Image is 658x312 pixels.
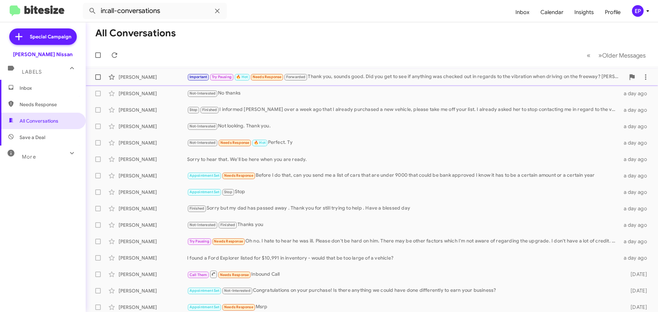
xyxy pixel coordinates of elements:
[190,273,207,277] span: Call Them
[220,140,249,145] span: Needs Response
[187,139,620,147] div: Perfect. Ty
[190,173,220,178] span: Appointment Set
[220,273,249,277] span: Needs Response
[9,28,77,45] a: Special Campaign
[569,2,599,22] a: Insights
[620,123,653,130] div: a day ago
[224,173,253,178] span: Needs Response
[187,122,620,130] div: Not looking. Thank you.
[214,239,243,244] span: Needs Response
[187,287,620,295] div: Congratulations on your purchase! Is there anything we could have done differently to earn your b...
[620,222,653,228] div: a day ago
[583,48,650,62] nav: Page navigation example
[119,90,187,97] div: [PERSON_NAME]
[119,271,187,278] div: [PERSON_NAME]
[22,154,36,160] span: More
[20,85,78,91] span: Inbox
[583,48,595,62] button: Previous
[190,140,216,145] span: Not-Interested
[594,48,650,62] button: Next
[20,117,58,124] span: All Conversations
[190,206,205,211] span: Finished
[254,140,266,145] span: 🔥 Hot
[119,189,187,196] div: [PERSON_NAME]
[187,254,620,261] div: I found a Ford Explorer listed for $10,991 in inventory - would that be too large of a vehicle?
[190,190,220,194] span: Appointment Set
[599,2,626,22] a: Profile
[83,3,227,19] input: Search
[119,205,187,212] div: [PERSON_NAME]
[220,223,235,227] span: Finished
[212,75,232,79] span: Try Pausing
[119,304,187,311] div: [PERSON_NAME]
[620,238,653,245] div: a day ago
[620,156,653,163] div: a day ago
[224,288,251,293] span: Not-Interested
[30,33,71,40] span: Special Campaign
[187,106,620,114] div: I informed [PERSON_NAME] over a week ago that I already purchased a new vehicle, please take me o...
[187,172,620,179] div: Before I do that, can you send me a list of cars that are under 9000 that could be bank approved ...
[187,73,625,81] div: Thank you, sounds good. Did you get to see if anything was checked out in regards to the vibratio...
[119,107,187,113] div: [PERSON_NAME]
[202,108,217,112] span: Finished
[95,28,176,39] h1: All Conversations
[190,75,207,79] span: Important
[253,75,282,79] span: Needs Response
[236,75,248,79] span: 🔥 Hot
[632,5,644,17] div: EP
[190,239,209,244] span: Try Pausing
[187,303,620,311] div: Msrp
[187,270,620,278] div: Inbound Call
[620,139,653,146] div: a day ago
[119,222,187,228] div: [PERSON_NAME]
[224,190,232,194] span: Stop
[598,51,602,60] span: »
[22,69,42,75] span: Labels
[190,223,216,227] span: Not-Interested
[620,287,653,294] div: [DATE]
[620,172,653,179] div: a day ago
[284,74,307,80] span: Forwarded
[187,204,620,212] div: Sorry but my dad has passed away . Thank you for still trying to help . Have a blessed day
[620,254,653,261] div: a day ago
[190,91,216,96] span: Not-Interested
[187,221,620,229] div: Thanks you
[190,124,216,128] span: Not-Interested
[224,305,253,309] span: Needs Response
[20,101,78,108] span: Needs Response
[602,52,646,59] span: Older Messages
[119,156,187,163] div: [PERSON_NAME]
[187,237,620,245] div: Oh no. I hate to hear he was ill. Please don't be hard on him. There may be other factors which I...
[535,2,569,22] a: Calendar
[620,205,653,212] div: a day ago
[187,89,620,97] div: No thanks
[620,304,653,311] div: [DATE]
[620,90,653,97] div: a day ago
[190,288,220,293] span: Appointment Set
[119,172,187,179] div: [PERSON_NAME]
[119,238,187,245] div: [PERSON_NAME]
[190,108,198,112] span: Stop
[620,189,653,196] div: a day ago
[187,156,620,163] div: Sorry to hear that. We'll be here when you are ready.
[20,134,45,141] span: Save a Deal
[119,123,187,130] div: [PERSON_NAME]
[510,2,535,22] a: Inbox
[119,139,187,146] div: [PERSON_NAME]
[119,254,187,261] div: [PERSON_NAME]
[587,51,590,60] span: «
[626,5,650,17] button: EP
[119,287,187,294] div: [PERSON_NAME]
[187,188,620,196] div: Stop
[620,107,653,113] div: a day ago
[620,271,653,278] div: [DATE]
[190,305,220,309] span: Appointment Set
[13,51,73,58] div: [PERSON_NAME] Nissan
[119,74,187,80] div: [PERSON_NAME]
